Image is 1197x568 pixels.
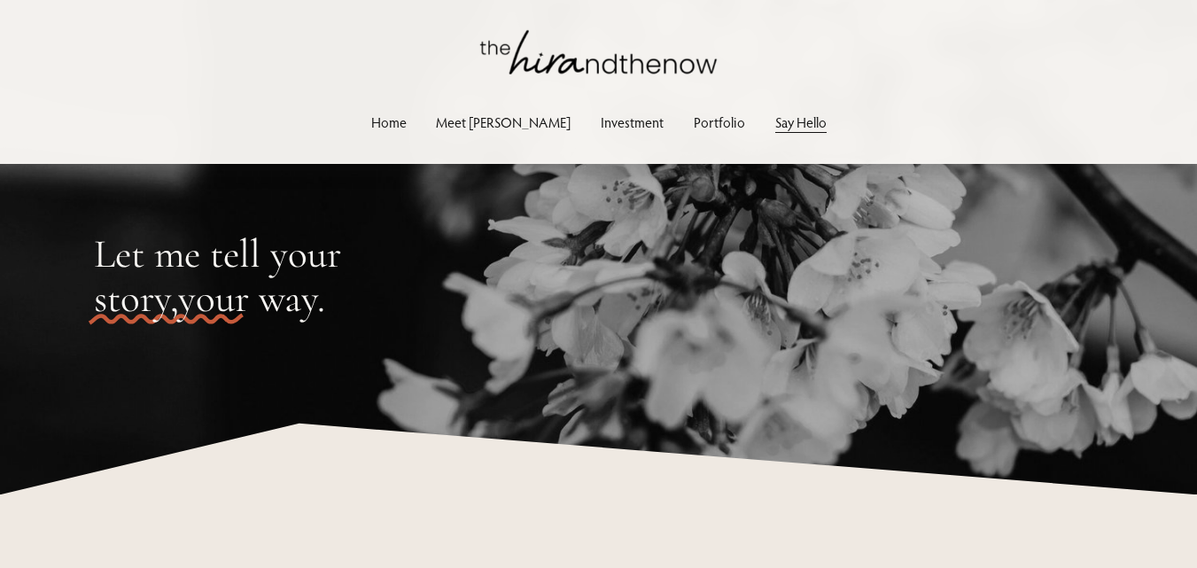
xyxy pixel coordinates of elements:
img: thehirandthenow [480,30,718,74]
a: Home [371,110,407,134]
a: Investment [601,110,664,134]
a: Portfolio [694,110,745,134]
a: Say Hello [775,110,827,134]
span: , [170,274,178,323]
h2: Let me tell your story . [94,232,501,322]
span: your way [178,274,317,323]
a: Meet [PERSON_NAME] [436,110,571,134]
